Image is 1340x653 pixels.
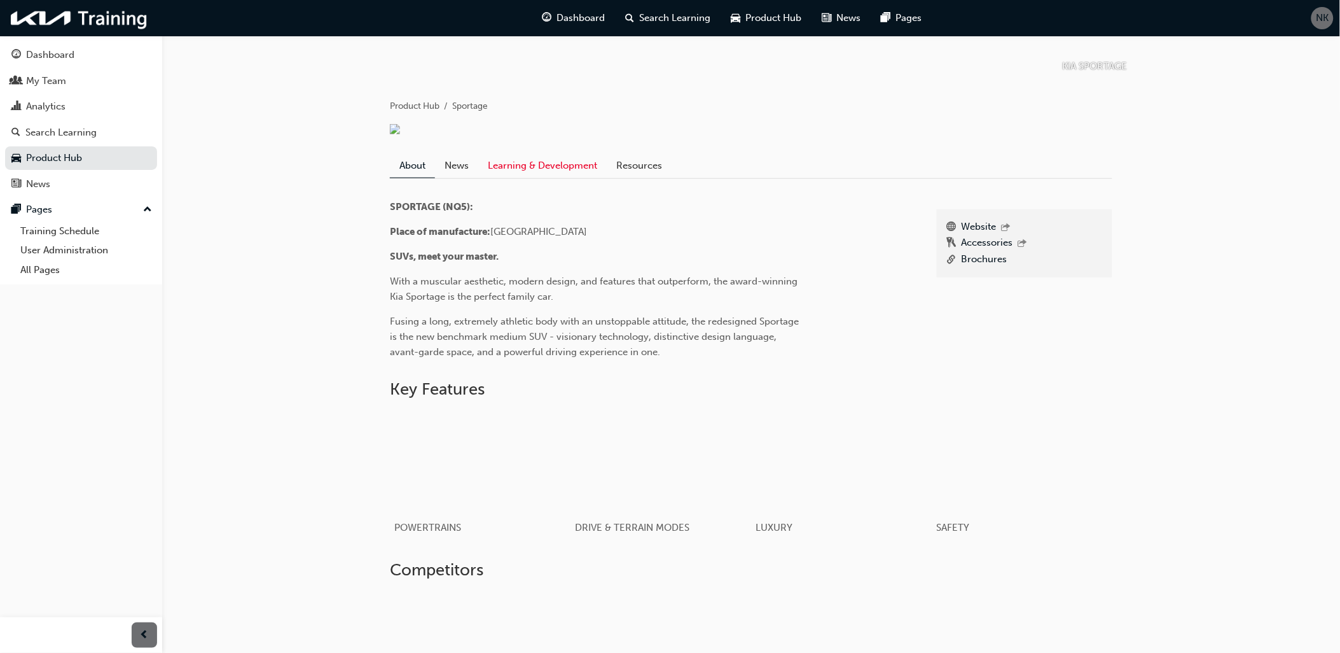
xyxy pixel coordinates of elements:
span: Product Hub [746,11,802,25]
span: car-icon [11,153,21,164]
a: Search Learning [5,121,157,144]
span: prev-icon [140,628,149,643]
button: DRIVE & TERRAIN MODES [570,409,751,550]
button: NK [1311,7,1334,29]
a: search-iconSearch Learning [616,5,721,31]
span: pages-icon [11,204,21,216]
span: SPORTAGE (NQ5): [390,201,473,213]
div: News [26,177,50,192]
span: Fusing a long, extremely athletic body with an unstoppable attitude, the redesigned Sportage is t... [390,316,801,358]
a: Brochures [962,252,1007,268]
span: Dashboard [557,11,605,25]
a: Resources [607,153,672,178]
button: LUXURY [751,409,932,550]
h2: Competitors [390,560,1112,580]
span: search-icon [11,127,20,139]
span: Pages [896,11,922,25]
span: chart-icon [11,101,21,113]
span: people-icon [11,76,21,87]
span: LUXURY [756,522,793,533]
span: outbound-icon [1002,223,1011,234]
div: Dashboard [26,48,74,62]
span: NK [1316,11,1329,25]
span: guage-icon [11,50,21,61]
span: news-icon [11,179,21,190]
span: Place of manufacture: [390,226,490,237]
span: DRIVE & TERRAIN MODES [576,522,690,533]
span: Search Learning [640,11,711,25]
button: Pages [5,198,157,221]
button: SAFETY [932,409,1112,550]
span: pages-icon [881,10,891,26]
img: kia-training [6,5,153,31]
span: SAFETY [937,522,970,533]
a: Analytics [5,95,157,118]
span: www-icon [947,220,957,236]
p: KIA SPORTAGE [1063,59,1128,74]
span: car-icon [731,10,741,26]
div: Search Learning [25,125,97,140]
a: My Team [5,69,157,93]
a: About [390,153,435,178]
span: [GEOGRAPHIC_DATA] [490,226,587,237]
a: Learning & Development [478,153,607,178]
span: guage-icon [542,10,552,26]
a: User Administration [15,241,157,260]
a: All Pages [15,260,157,280]
a: News [5,172,157,196]
a: Website [962,220,997,236]
li: Sportage [452,99,488,114]
span: keys-icon [947,235,957,252]
div: Pages [26,202,52,217]
div: Analytics [26,99,66,114]
button: POWERTRAINS [390,409,570,550]
a: Product Hub [390,101,439,111]
a: car-iconProduct Hub [721,5,812,31]
span: outbound-icon [1018,239,1027,249]
a: news-iconNews [812,5,871,31]
a: guage-iconDashboard [532,5,616,31]
a: Dashboard [5,43,157,67]
span: POWERTRAINS [395,522,462,533]
span: With a muscular aesthetic, modern design, and features that outperform, the award-winning Kia Spo... [390,276,800,302]
a: pages-iconPages [871,5,932,31]
a: Training Schedule [15,221,157,241]
span: up-icon [143,202,152,218]
span: search-icon [626,10,635,26]
button: DashboardMy TeamAnalyticsSearch LearningProduct HubNews [5,41,157,198]
span: link-icon [947,252,957,268]
a: Product Hub [5,146,157,170]
h2: Key Features [390,379,1112,400]
span: News [837,11,861,25]
img: c31e4d42-5240-4072-a9b5-527912e4fa69.png [390,124,400,134]
span: news-icon [822,10,832,26]
a: Accessories [962,235,1013,252]
span: SUVs, meet your master. [390,251,499,262]
div: My Team [26,74,66,88]
a: News [435,153,478,178]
